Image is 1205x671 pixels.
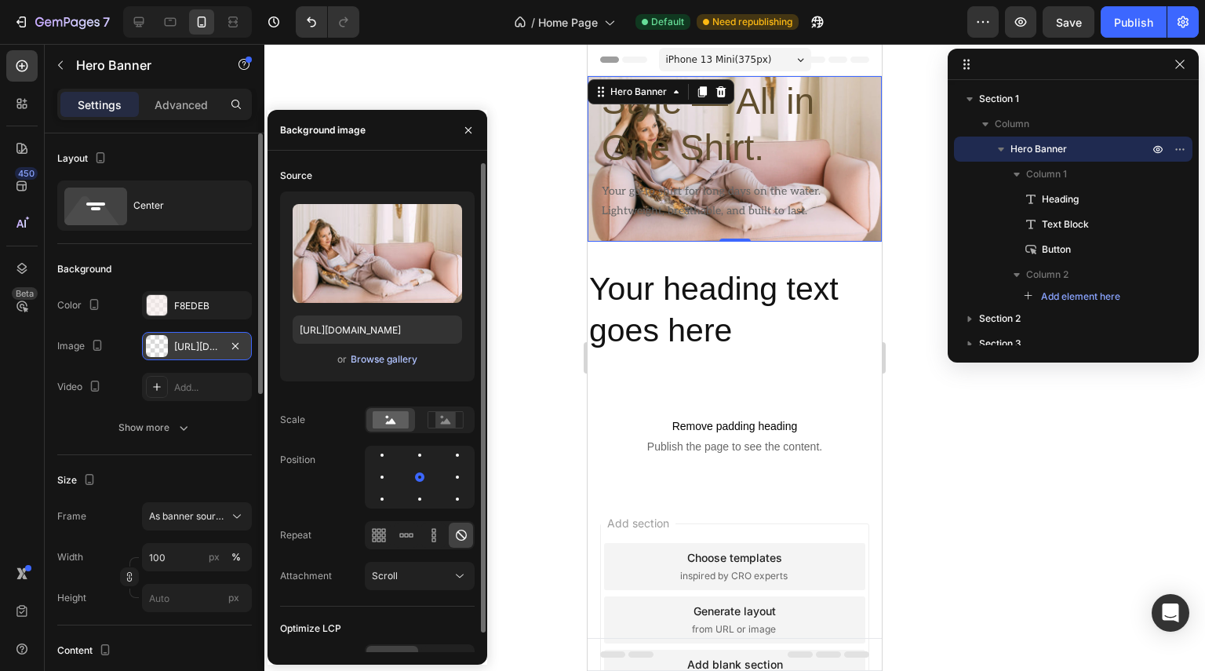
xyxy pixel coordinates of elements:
[227,548,246,567] button: px
[280,569,332,583] div: Attachment
[13,471,88,487] span: Add section
[106,559,188,575] div: Generate layout
[228,592,239,604] span: px
[20,41,82,55] div: Hero Banner
[1042,242,1071,257] span: Button
[293,204,462,303] img: preview-image
[57,550,83,564] label: Width
[149,509,226,523] span: As banner source
[155,97,208,113] p: Advanced
[142,543,252,571] input: px%
[280,651,315,666] div: Preload
[205,548,224,567] button: %
[93,525,200,539] span: inspired by CRO experts
[1026,267,1068,283] span: Column 2
[100,505,195,522] div: Choose templates
[57,262,111,276] div: Background
[133,188,229,224] div: Center
[1010,141,1067,157] span: Hero Banner
[350,352,418,367] button: Browse gallery
[296,6,359,38] div: Undo/Redo
[351,352,417,366] div: Browse gallery
[1042,217,1089,232] span: Text Block
[142,584,252,612] input: px
[13,136,282,178] div: Rich Text Editor. Editing area: main
[372,570,398,582] span: Scroll
[57,640,115,662] div: Content
[337,350,347,369] span: or
[651,15,684,29] span: Default
[280,528,311,542] div: Repeat
[979,336,1021,352] span: Section 3
[209,550,220,564] div: px
[280,123,366,137] div: Background image
[76,56,209,75] p: Hero Banner
[280,622,341,636] div: Optimize LCP
[1026,166,1067,182] span: Column 1
[103,13,110,31] p: 7
[57,377,104,398] div: Video
[280,413,305,427] div: Scale
[1114,14,1153,31] div: Publish
[712,15,792,29] span: Need republishing
[104,578,188,593] span: from URL or image
[1152,594,1189,632] div: Open Intercom Messenger
[1017,287,1127,306] button: Add element here
[57,470,99,491] div: Size
[384,651,400,666] span: Yes
[979,91,1019,107] span: Section 1
[531,14,535,31] span: /
[57,295,104,316] div: Color
[15,167,38,180] div: 450
[174,340,220,354] div: [URL][DOMAIN_NAME]
[57,509,86,523] label: Frame
[57,148,110,170] div: Layout
[979,311,1021,326] span: Section 2
[1041,290,1120,304] span: Add element here
[280,169,312,183] div: Source
[231,550,241,564] div: %
[57,591,86,605] label: Height
[142,502,252,531] button: As banner source
[57,336,107,357] div: Image
[118,420,191,436] div: Show more
[1101,6,1167,38] button: Publish
[12,287,38,300] div: Beta
[57,414,252,442] button: Show more
[6,6,117,38] button: 7
[1042,191,1079,207] span: Heading
[293,315,462,344] input: https://example.com/image.jpg
[538,14,598,31] span: Home Page
[78,97,122,113] p: Settings
[1043,6,1094,38] button: Save
[365,562,475,590] button: Scroll
[174,381,248,395] div: Add...
[174,299,248,313] div: F8EDEB
[280,453,315,467] div: Position
[14,137,280,177] p: Your go-to shirt for long days on the water. Lightweight, breathable, and built to last.
[588,44,882,671] iframe: Design area
[1056,16,1082,29] span: Save
[995,116,1029,132] span: Column
[441,651,453,666] span: No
